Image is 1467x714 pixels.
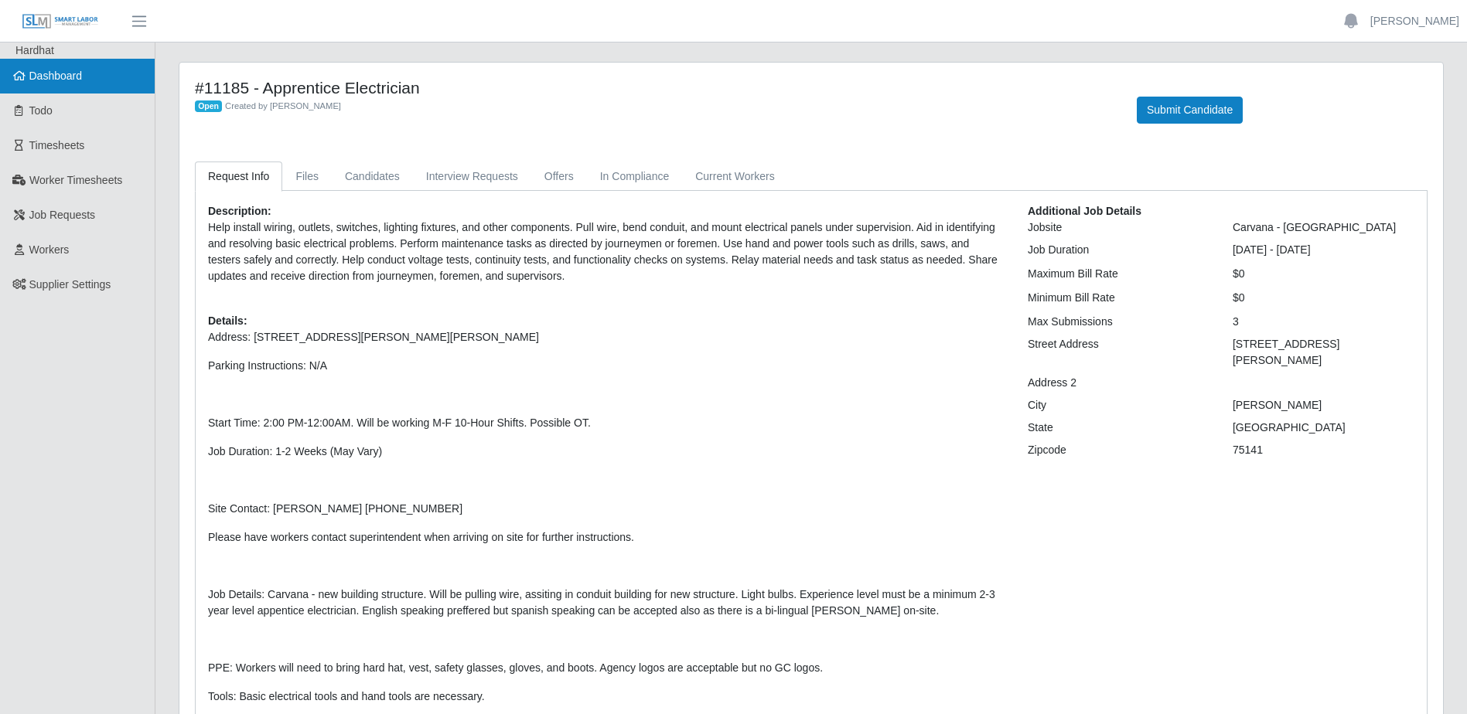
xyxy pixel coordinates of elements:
b: Details: [208,314,247,327]
button: Submit Candidate [1137,97,1243,124]
b: Description: [208,205,271,217]
div: [DATE] - [DATE] [1221,242,1426,258]
span: Timesheets [29,139,85,151]
a: In Compliance [587,161,683,192]
b: Additional Job Details [1028,205,1141,217]
p: Address: [STREET_ADDRESS][PERSON_NAME][PERSON_NAME] [208,329,1005,345]
p: Start Time: 2:00 PM-12:00AM. Will be working M-F 10-Hour Shifts. Possible OT. [208,415,1005,431]
a: Offers [531,161,587,192]
span: Created by [PERSON_NAME] [225,101,341,110]
span: Hardhat [15,44,54,56]
a: Files [282,161,332,192]
p: Site Contact: [PERSON_NAME] [PHONE_NUMBER] [208,501,1005,517]
a: Interview Requests [413,161,531,192]
div: [PERSON_NAME] [1221,397,1426,413]
img: SLM Logo [22,13,99,30]
div: Minimum Bill Rate [1016,290,1221,306]
div: Zipcode [1016,442,1221,458]
span: Dashboard [29,70,83,82]
div: Carvana - [GEOGRAPHIC_DATA] [1221,219,1426,236]
a: [PERSON_NAME] [1370,13,1459,29]
p: Job Duration: 1-2 Weeks (May Vary) [208,444,1005,460]
a: Request Info [195,161,282,192]
div: Jobsite [1016,219,1221,236]
p: PPE: Workers will need to bring hard hat, vest, safety glasses, gloves, and boots. Agency logos a... [208,660,1005,676]
div: $0 [1221,290,1426,306]
div: $0 [1221,266,1426,282]
span: Open [195,100,222,113]
div: Job Duration [1016,242,1221,258]
span: Worker Timesheets [29,174,122,186]
div: [GEOGRAPHIC_DATA] [1221,420,1426,436]
p: Job Details: Carvana - new building structure. Will be pulling wire, assiting in conduit building... [208,586,1005,619]
div: State [1016,420,1221,436]
span: Todo [29,104,53,117]
div: City [1016,397,1221,413]
div: [STREET_ADDRESS][PERSON_NAME] [1221,336,1426,369]
h4: #11185 - Apprentice Electrician [195,78,1114,97]
p: Parking Instructions: N/A [208,358,1005,374]
div: Max Submissions [1016,314,1221,330]
span: Workers [29,243,70,256]
div: Maximum Bill Rate [1016,266,1221,282]
a: Candidates [332,161,413,192]
span: Job Requests [29,209,96,221]
div: 3 [1221,314,1426,330]
a: Current Workers [682,161,787,192]
div: Street Address [1016,336,1221,369]
div: 75141 [1221,442,1426,458]
p: Please have workers contact superintendent when arriving on site for further instructions. [208,529,1005,546]
p: Help install wiring, outlets, switches, lighting fixtures, and other components. Pull wire, bend ... [208,219,1005,284]
div: Address 2 [1016,375,1221,391]
span: Supplier Settings [29,278,111,291]
p: Tools: Basic electrical tools and hand tools are necessary. [208,688,1005,705]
